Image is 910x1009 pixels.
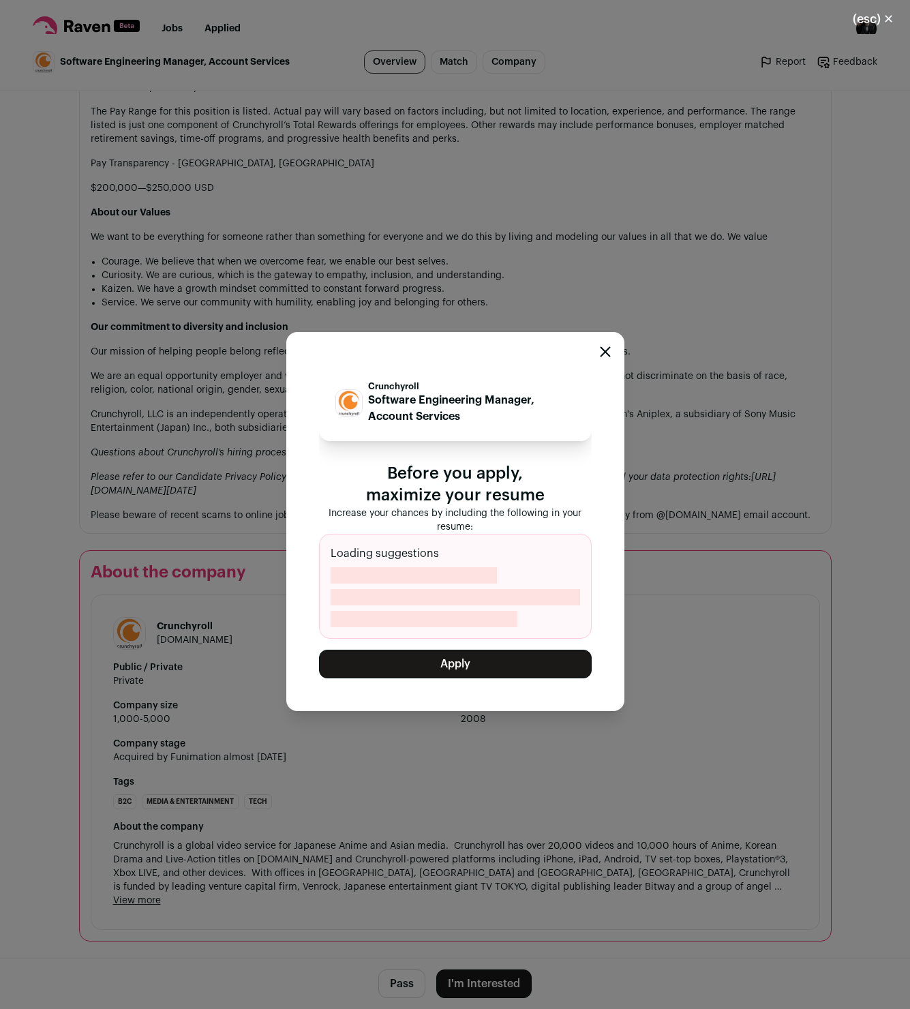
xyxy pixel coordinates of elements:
p: Software Engineering Manager, Account Services [368,392,575,425]
p: Increase your chances by including the following in your resume: [319,507,592,534]
p: Before you apply, maximize your resume [319,463,592,507]
button: Close modal [836,4,910,34]
button: Apply [319,650,592,678]
img: 649051a4432043245b48a6ae761ee4577274cb924e38dbc62c7760995d41759e.jpg [336,390,362,416]
p: Crunchyroll [368,381,575,392]
button: Close modal [600,346,611,357]
div: Loading suggestions [319,534,592,639]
